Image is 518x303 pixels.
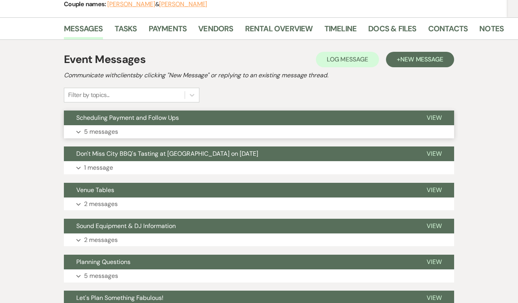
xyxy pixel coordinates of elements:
[414,183,454,197] button: View
[84,199,118,209] p: 2 messages
[76,294,163,302] span: Let's Plan Something Fabulous!
[64,255,414,269] button: Planning Questions
[159,1,207,7] button: [PERSON_NAME]
[316,52,379,67] button: Log Message
[76,150,258,158] span: Don't Miss City BBQ's Tasting at [GEOGRAPHIC_DATA] on [DATE]
[64,146,414,161] button: Don't Miss City BBQ's Tasting at [GEOGRAPHIC_DATA] on [DATE]
[64,219,414,233] button: Sound Equipment & DJ Information
[327,55,368,63] span: Log Message
[76,186,114,194] span: Venue Tables
[414,219,454,233] button: View
[76,222,176,230] span: Sound Equipment & DJ Information
[76,258,130,266] span: Planning Questions
[68,90,110,100] div: Filter by topics...
[414,111,454,125] button: View
[76,114,179,122] span: Scheduling Payment and Follow Ups
[400,55,443,63] span: New Message
[64,111,414,125] button: Scheduling Payment and Follow Ups
[427,222,442,230] span: View
[427,186,442,194] span: View
[64,269,454,283] button: 5 messages
[427,150,442,158] span: View
[64,51,146,68] h1: Event Messages
[115,22,137,39] a: Tasks
[84,271,118,281] p: 5 messages
[324,22,357,39] a: Timeline
[427,114,442,122] span: View
[245,22,313,39] a: Rental Overview
[64,125,454,138] button: 5 messages
[198,22,233,39] a: Vendors
[149,22,187,39] a: Payments
[64,71,454,80] h2: Communicate with clients by clicking "New Message" or replying to an existing message thread.
[84,235,118,245] p: 2 messages
[368,22,416,39] a: Docs & Files
[479,22,504,39] a: Notes
[414,255,454,269] button: View
[428,22,468,39] a: Contacts
[64,183,414,197] button: Venue Tables
[64,161,454,174] button: 1 message
[64,233,454,247] button: 2 messages
[64,22,103,39] a: Messages
[414,146,454,161] button: View
[107,0,207,8] span: &
[386,52,454,67] button: +New Message
[84,163,113,173] p: 1 message
[84,127,118,137] p: 5 messages
[107,1,155,7] button: [PERSON_NAME]
[427,258,442,266] span: View
[427,294,442,302] span: View
[64,197,454,211] button: 2 messages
